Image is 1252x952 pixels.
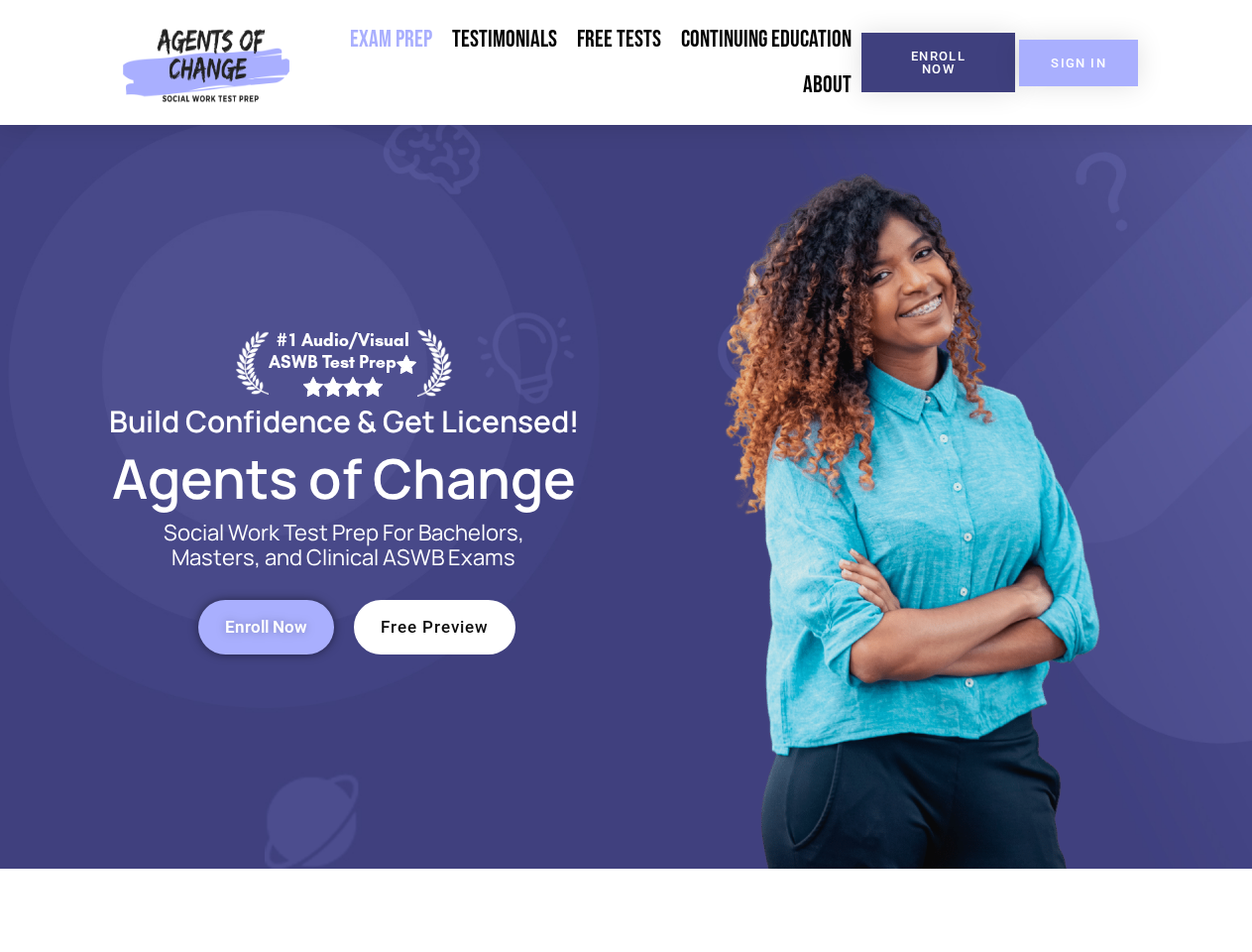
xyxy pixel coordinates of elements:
[1019,40,1138,86] a: SIGN IN
[225,619,307,636] span: Enroll Now
[381,619,489,636] span: Free Preview
[354,600,515,654] a: Free Preview
[861,33,1015,92] a: Enroll Now
[141,521,547,570] p: Social Work Test Prep For Bachelors, Masters, and Clinical ASWB Exams
[61,407,626,435] h2: Build Confidence & Get Licensed!
[61,455,626,501] h2: Agents of Change
[442,17,567,62] a: Testimonials
[340,17,442,62] a: Exam Prep
[671,17,861,62] a: Continuing Education
[1051,57,1106,69] span: SIGN IN
[793,62,861,108] a: About
[298,17,861,108] nav: Menu
[567,17,671,62] a: Free Tests
[711,125,1107,869] img: Website Image 1 (1)
[893,50,983,75] span: Enroll Now
[198,600,334,654] a: Enroll Now
[269,329,417,396] div: #1 Audio/Visual ASWB Test Prep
